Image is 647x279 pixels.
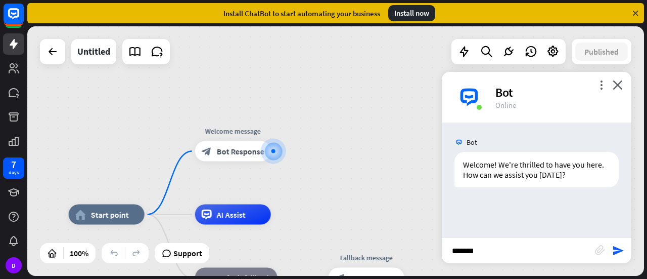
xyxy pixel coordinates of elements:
[6,257,22,273] div: D
[612,245,624,257] i: send
[575,43,628,61] button: Published
[388,5,435,21] div: Install now
[467,138,477,147] span: Bot
[495,85,619,100] div: Bot
[613,80,623,90] i: close
[596,80,606,90] i: more_vert
[217,210,246,220] span: AI Assist
[202,146,212,156] i: block_bot_response
[223,9,380,18] div: Install ChatBot to start automating your business
[8,4,38,34] button: Open LiveChat chat widget
[77,39,110,64] div: Untitled
[188,126,279,136] div: Welcome message
[91,210,129,220] span: Start point
[11,160,16,169] div: 7
[495,100,619,110] div: Online
[3,157,24,179] a: 7 days
[454,152,619,187] div: Welcome! We're thrilled to have you here. How can we assist you [DATE]?
[321,253,412,263] div: Fallback message
[67,245,91,261] div: 100%
[173,245,202,261] span: Support
[595,245,605,255] i: block_attachment
[75,210,86,220] i: home_2
[217,146,264,156] span: Bot Response
[9,169,19,176] div: days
